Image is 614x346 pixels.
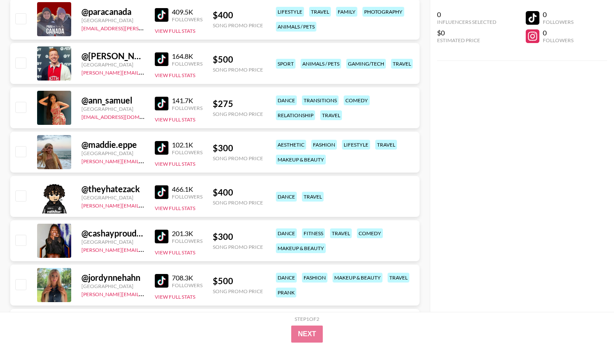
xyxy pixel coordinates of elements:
div: $ 400 [213,187,263,198]
div: [GEOGRAPHIC_DATA] [81,150,145,156]
div: [GEOGRAPHIC_DATA] [81,239,145,245]
div: fitness [302,228,325,238]
div: Song Promo Price [213,155,263,161]
button: View Full Stats [155,116,195,123]
div: @ [PERSON_NAME].[PERSON_NAME] [81,51,145,61]
div: 201.3K [172,229,203,238]
div: transitions [302,95,339,105]
div: animals / pets [301,59,341,69]
button: View Full Stats [155,72,195,78]
img: TikTok [155,185,168,199]
div: Song Promo Price [213,66,263,73]
div: sport [276,59,295,69]
div: travel [309,7,331,17]
div: fashion [302,273,327,283]
div: 141.7K [172,96,203,105]
a: [PERSON_NAME][EMAIL_ADDRESS][DOMAIN_NAME] [81,289,208,297]
div: Song Promo Price [213,199,263,206]
div: @ theyhatezack [81,184,145,194]
a: [EMAIL_ADDRESS][DOMAIN_NAME] [81,112,167,120]
div: gaming/tech [346,59,386,69]
div: 409.5K [172,8,203,16]
div: animals / pets [276,22,316,32]
div: makeup & beauty [276,155,326,164]
div: $ 500 [213,54,263,65]
div: Song Promo Price [213,244,263,250]
button: View Full Stats [155,28,195,34]
iframe: Drift Widget Chat Controller [571,303,604,336]
div: Followers [172,105,203,111]
div: @ jordynnehahn [81,272,145,283]
div: Followers [172,61,203,67]
div: travel [391,59,413,69]
a: [PERSON_NAME][EMAIL_ADDRESS][DOMAIN_NAME] [81,68,208,76]
div: travel [330,228,352,238]
img: TikTok [155,52,168,66]
div: dance [276,228,297,238]
img: TikTok [155,97,168,110]
a: [PERSON_NAME][EMAIL_ADDRESS][DOMAIN_NAME] [81,156,208,164]
div: aesthetic [276,140,306,150]
div: travel [320,110,342,120]
div: [GEOGRAPHIC_DATA] [81,17,145,23]
div: Followers [543,37,573,43]
div: prank [276,288,296,297]
div: travel [302,192,324,202]
button: View Full Stats [155,205,195,211]
a: [PERSON_NAME][EMAIL_ADDRESS][DOMAIN_NAME] [81,245,208,253]
div: Song Promo Price [213,111,263,117]
div: $ 500 [213,276,263,286]
div: Song Promo Price [213,288,263,294]
div: Influencers Selected [437,19,496,25]
div: comedy [357,228,383,238]
div: @ paracanada [81,6,145,17]
img: TikTok [155,8,168,22]
div: Estimated Price [437,37,496,43]
div: [GEOGRAPHIC_DATA] [81,194,145,201]
div: comedy [344,95,370,105]
div: lifestyle [276,7,304,17]
img: TikTok [155,274,168,288]
div: 164.8K [172,52,203,61]
div: travel [375,140,397,150]
div: @ maddie.eppe [81,139,145,150]
div: 0 [543,29,573,37]
button: View Full Stats [155,161,195,167]
div: [GEOGRAPHIC_DATA] [81,106,145,112]
div: makeup & beauty [333,273,382,283]
div: Followers [172,149,203,156]
div: dance [276,95,297,105]
div: Followers [172,282,203,288]
div: 0 [437,10,496,19]
a: [EMAIL_ADDRESS][PERSON_NAME][DOMAIN_NAME] [81,23,208,32]
div: dance [276,273,297,283]
div: Step 1 of 2 [295,316,319,322]
div: 102.1K [172,141,203,149]
div: 466.1K [172,185,203,193]
button: Next [291,326,323,343]
div: $ 300 [213,143,263,153]
div: Followers [172,193,203,200]
div: Followers [172,16,203,23]
img: TikTok [155,141,168,155]
div: dance [276,192,297,202]
div: Followers [172,238,203,244]
div: 0 [543,10,573,19]
img: TikTok [155,230,168,243]
div: lifestyle [342,140,370,150]
div: [GEOGRAPHIC_DATA] [81,61,145,68]
div: $0 [437,29,496,37]
div: $ 400 [213,10,263,20]
div: [GEOGRAPHIC_DATA] [81,283,145,289]
div: makeup & beauty [276,243,326,253]
div: travel [388,273,409,283]
div: Song Promo Price [213,22,263,29]
div: photography [362,7,404,17]
div: fashion [311,140,337,150]
div: @ cashayproudfoot [81,228,145,239]
div: family [336,7,357,17]
div: relationship [276,110,315,120]
a: [PERSON_NAME][EMAIL_ADDRESS][DOMAIN_NAME] [81,201,208,209]
div: 708.3K [172,274,203,282]
div: Followers [543,19,573,25]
